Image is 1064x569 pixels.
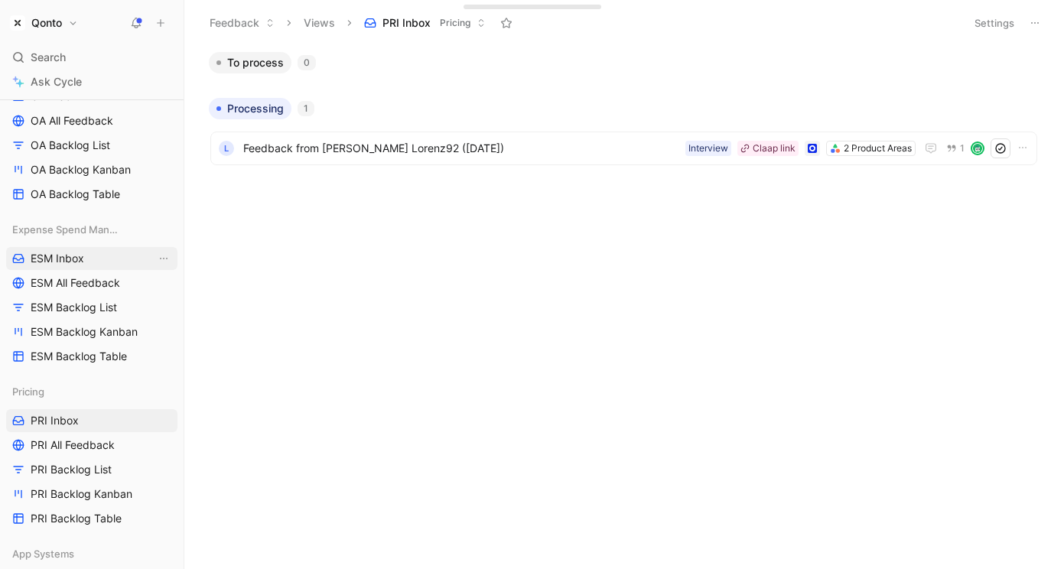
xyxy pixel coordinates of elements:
span: PRI Backlog List [31,462,112,477]
span: ESM Inbox [31,251,84,266]
span: Feedback from [PERSON_NAME] Lorenz92 ([DATE]) [243,139,679,158]
span: PRI Backlog Table [31,511,122,526]
div: Processing1 [203,98,1045,171]
span: Processing [227,101,284,116]
div: Interview [688,141,728,156]
a: ESM All Feedback [6,271,177,294]
button: 1 [943,140,968,157]
div: PricingPRI InboxPRI All FeedbackPRI Backlog ListPRI Backlog KanbanPRI Backlog Table [6,380,177,530]
button: QontoQonto [6,12,82,34]
span: ESM Backlog List [31,300,117,315]
span: To process [227,55,284,70]
span: ESM Backlog Table [31,349,127,364]
button: View actions [156,251,171,266]
a: ESM Backlog List [6,296,177,319]
button: PRI InboxPricing [357,11,493,34]
span: Expense Spend Management [12,222,121,237]
button: To process [209,52,291,73]
a: PRI All Feedback [6,434,177,457]
div: Expense Spend ManagementESM InboxView actionsESM All FeedbackESM Backlog ListESM Backlog KanbanES... [6,218,177,368]
a: ESM InboxView actions [6,247,177,270]
a: PRI Backlog Kanban [6,483,177,506]
div: To process0 [203,52,1045,86]
span: PRI All Feedback [31,437,115,453]
a: PRI Backlog List [6,458,177,481]
button: Feedback [203,11,281,34]
div: Online AcceptanceOA InboxOA All FeedbackOA Backlog ListOA Backlog KanbanOA Backlog Table [6,56,177,206]
span: OA All Feedback [31,113,113,128]
a: PRI Inbox [6,409,177,432]
a: OA All Feedback [6,109,177,132]
img: avatar [972,143,983,154]
span: ESM Backlog Kanban [31,324,138,340]
button: Processing [209,98,291,119]
a: Ask Cycle [6,70,177,93]
a: ESM Backlog Kanban [6,320,177,343]
button: Settings [968,12,1021,34]
span: Pricing [440,15,470,31]
span: OA Backlog List [31,138,110,153]
span: Search [31,48,66,67]
div: 0 [298,55,316,70]
a: OA Backlog Table [6,183,177,206]
span: PRI Inbox [31,413,79,428]
h1: Qonto [31,16,62,30]
a: ESM Backlog Table [6,345,177,368]
a: OA Backlog Kanban [6,158,177,181]
a: OA Backlog List [6,134,177,157]
span: Ask Cycle [31,73,82,91]
span: 1 [960,144,965,153]
div: Pricing [6,380,177,403]
div: App Systems [6,542,177,565]
img: Qonto [10,15,25,31]
div: Search [6,46,177,69]
div: Claap link [753,141,796,156]
a: LFeedback from [PERSON_NAME] Lorenz92 ([DATE])2 Product AreasClaap linkInterview1avatar [210,132,1037,165]
a: PRI Backlog Table [6,507,177,530]
span: Pricing [12,384,44,399]
div: L [219,141,234,156]
span: App Systems [12,546,74,561]
span: OA Backlog Kanban [31,162,131,177]
span: PRI Inbox [382,15,431,31]
span: OA Backlog Table [31,187,120,202]
span: PRI Backlog Kanban [31,486,132,502]
span: ESM All Feedback [31,275,120,291]
div: Expense Spend Management [6,218,177,241]
div: 2 Product Areas [844,141,912,156]
div: 1 [298,101,314,116]
button: Views [297,11,342,34]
